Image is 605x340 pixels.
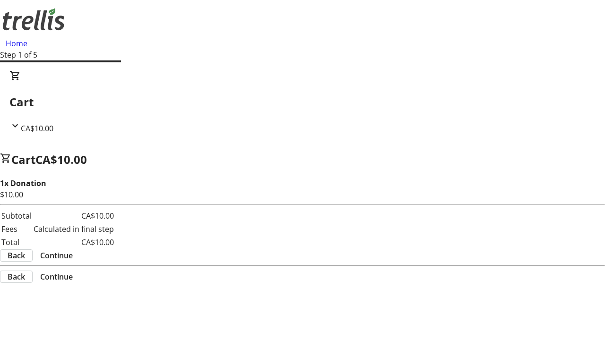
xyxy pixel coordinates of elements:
[33,210,114,222] td: CA$10.00
[35,152,87,167] span: CA$10.00
[8,271,25,282] span: Back
[40,250,73,261] span: Continue
[8,250,25,261] span: Back
[11,152,35,167] span: Cart
[21,123,53,134] span: CA$10.00
[9,93,596,110] h2: Cart
[9,70,596,134] div: CartCA$10.00
[33,271,80,282] button: Continue
[33,236,114,248] td: CA$10.00
[33,223,114,235] td: Calculated in final step
[1,236,32,248] td: Total
[1,223,32,235] td: Fees
[1,210,32,222] td: Subtotal
[40,271,73,282] span: Continue
[33,250,80,261] button: Continue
